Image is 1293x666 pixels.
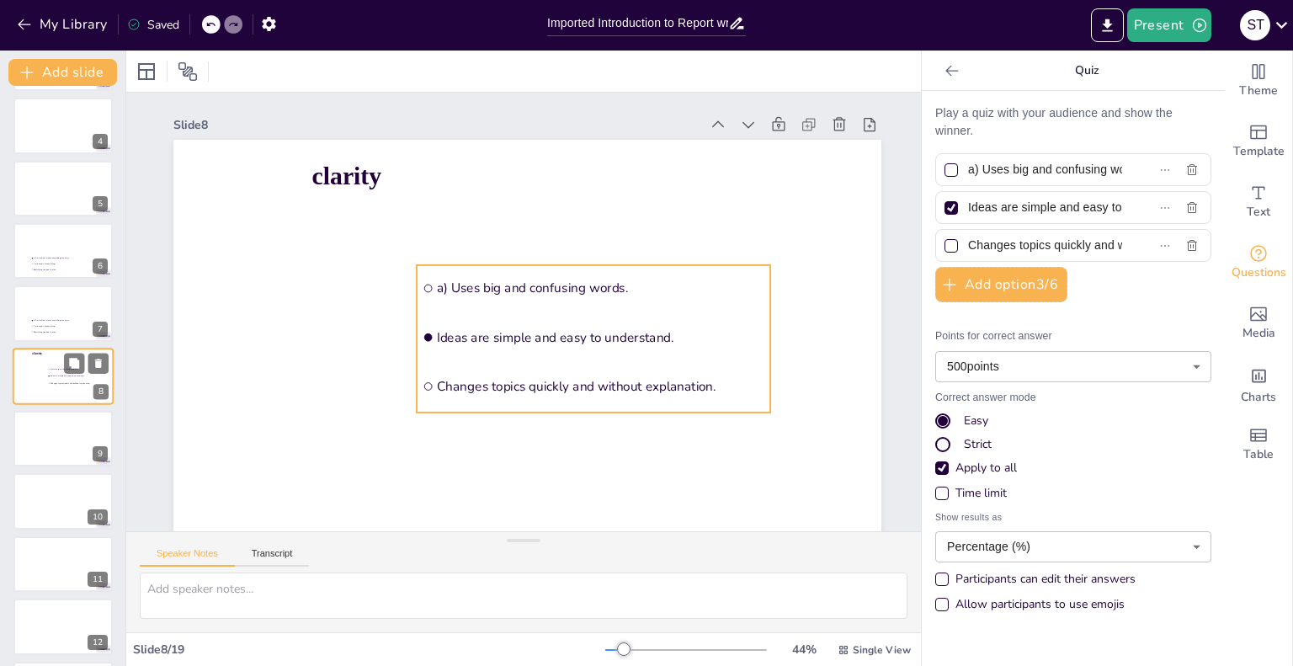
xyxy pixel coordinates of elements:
div: Apply to all [955,460,1017,477]
div: 9 [93,446,108,461]
span: Ideas are simple and easy to understand. [437,328,765,346]
span: Table [1243,445,1274,464]
button: My Library [13,11,114,38]
div: Add images, graphics, shapes or video [1225,293,1292,354]
span: a) Uses big and confusing words. [51,368,98,370]
div: 12 [13,599,113,654]
div: Easy [964,413,988,429]
div: Add charts and graphs [1225,354,1292,414]
span: Changes topics quickly and without explanation. [51,381,98,384]
span: Changes topics quickly and without explanation. [437,378,765,396]
button: Delete Slide [88,353,109,373]
div: Add a table [1225,414,1292,475]
span: Media [1242,324,1275,343]
span: Something you don't notice. [34,269,80,271]
div: Slide 8 [173,117,700,133]
div: 10 [88,509,108,525]
div: 6 [93,258,108,274]
span: a) A detail that makes something stand out. [34,257,80,259]
div: 11 [13,536,113,592]
button: Add option3/6 [935,267,1067,302]
span: Charts [1241,388,1276,407]
div: Add ready made slides [1225,111,1292,172]
span: Something you don't notice. [34,331,80,333]
div: 4 [13,98,113,153]
div: Percentage (%) [935,531,1211,562]
span: A minor part of something. [34,325,80,328]
span: a) A detail that makes something stand out. [34,320,80,322]
input: Option 1 [968,157,1122,182]
div: 4 [93,134,108,149]
div: Apply to all [935,460,1211,477]
p: Correct answer mode [935,391,1211,406]
div: Participants can edit their answers [955,571,1136,588]
button: Present [1127,8,1211,42]
div: 10 [13,473,113,529]
div: Slide 8 / 19 [133,642,605,658]
div: 44 % [784,642,824,658]
span: A minor part of something. [34,263,80,265]
div: Change the overall theme [1225,51,1292,111]
span: a) Uses big and confusing words. [437,280,765,297]
span: clarity [32,351,42,355]
div: 7 [93,322,108,337]
span: Questions [1232,264,1286,282]
div: Easy [935,413,1211,429]
input: Insert title [547,11,728,35]
span: Single View [853,643,911,657]
div: 5 [93,196,108,211]
span: clarity [311,162,381,189]
div: Strict [964,436,992,453]
div: 11 [88,572,108,587]
div: Saved [127,17,179,33]
div: 500 points [935,351,1211,382]
div: 8 [93,384,109,399]
input: Option 3 [968,233,1122,258]
div: 8 [13,348,114,405]
button: Add slide [8,59,117,86]
div: Time limit [935,485,1211,502]
button: Duplicate Slide [64,353,84,373]
div: Participants can edit their answers [935,571,1136,588]
span: Text [1247,203,1270,221]
div: 9 [13,411,113,466]
div: S T [1240,10,1270,40]
div: 6 [13,223,113,279]
button: S T [1240,8,1270,42]
div: 7 [13,285,113,341]
span: Template [1233,142,1285,161]
span: Theme [1239,82,1278,100]
span: Ideas are simple and easy to understand. [51,375,98,377]
input: Option 2 [968,195,1122,220]
p: Quiz [966,51,1208,91]
button: Speaker Notes [140,548,235,567]
div: Layout [133,58,160,85]
span: Show results as [935,510,1211,525]
div: Strict [935,436,1211,453]
p: Play a quiz with your audience and show the winner. [935,104,1211,140]
div: 12 [88,635,108,650]
p: Points for correct answer [935,329,1211,344]
button: Transcript [235,548,310,567]
div: 5 [13,161,113,216]
div: Get real-time input from your audience [1225,232,1292,293]
div: Allow participants to use emojis [955,596,1125,613]
button: Export to PowerPoint [1091,8,1124,42]
span: Position [178,61,198,82]
div: Time limit [955,485,1007,502]
div: Allow participants to use emojis [935,596,1125,613]
div: Add text boxes [1225,172,1292,232]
